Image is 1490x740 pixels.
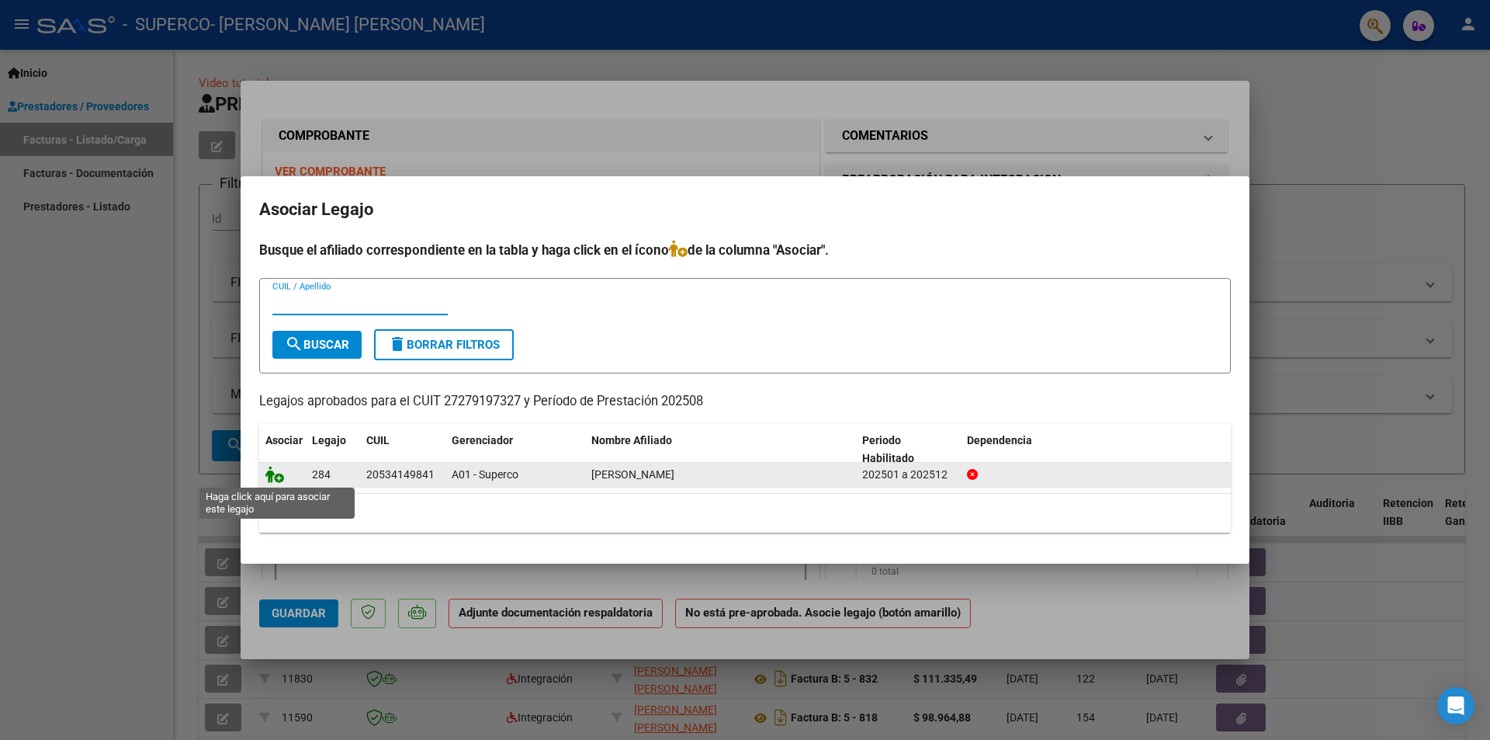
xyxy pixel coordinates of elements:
mat-icon: delete [388,335,407,353]
span: A01 - Superco [452,468,518,481]
datatable-header-cell: CUIL [360,424,445,475]
span: Gerenciador [452,434,513,446]
button: Buscar [272,331,362,359]
p: Legajos aprobados para el CUIT 27279197327 y Período de Prestación 202508 [259,392,1231,412]
span: Legajo [312,434,346,446]
span: Dependencia [967,434,1032,446]
datatable-header-cell: Nombre Afiliado [585,424,856,475]
span: CUIL [366,434,390,446]
div: 1 registros [259,494,1231,533]
h4: Busque el afiliado correspondiente en la tabla y haga click en el ícono de la columna "Asociar". [259,240,1231,260]
span: Buscar [285,338,349,352]
span: TAJA URIEL YASIN [591,468,674,481]
span: Periodo Habilitado [862,434,914,464]
span: 284 [312,468,331,481]
datatable-header-cell: Legajo [306,424,360,475]
div: Open Intercom Messenger [1437,687,1474,724]
span: Borrar Filtros [388,338,500,352]
span: Nombre Afiliado [591,434,672,446]
span: Asociar [265,434,303,446]
datatable-header-cell: Periodo Habilitado [856,424,961,475]
mat-icon: search [285,335,303,353]
datatable-header-cell: Asociar [259,424,306,475]
datatable-header-cell: Gerenciador [445,424,585,475]
div: 20534149841 [366,466,435,484]
datatable-header-cell: Dependencia [961,424,1232,475]
h2: Asociar Legajo [259,195,1231,224]
button: Borrar Filtros [374,329,514,360]
div: 202501 a 202512 [862,466,955,484]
